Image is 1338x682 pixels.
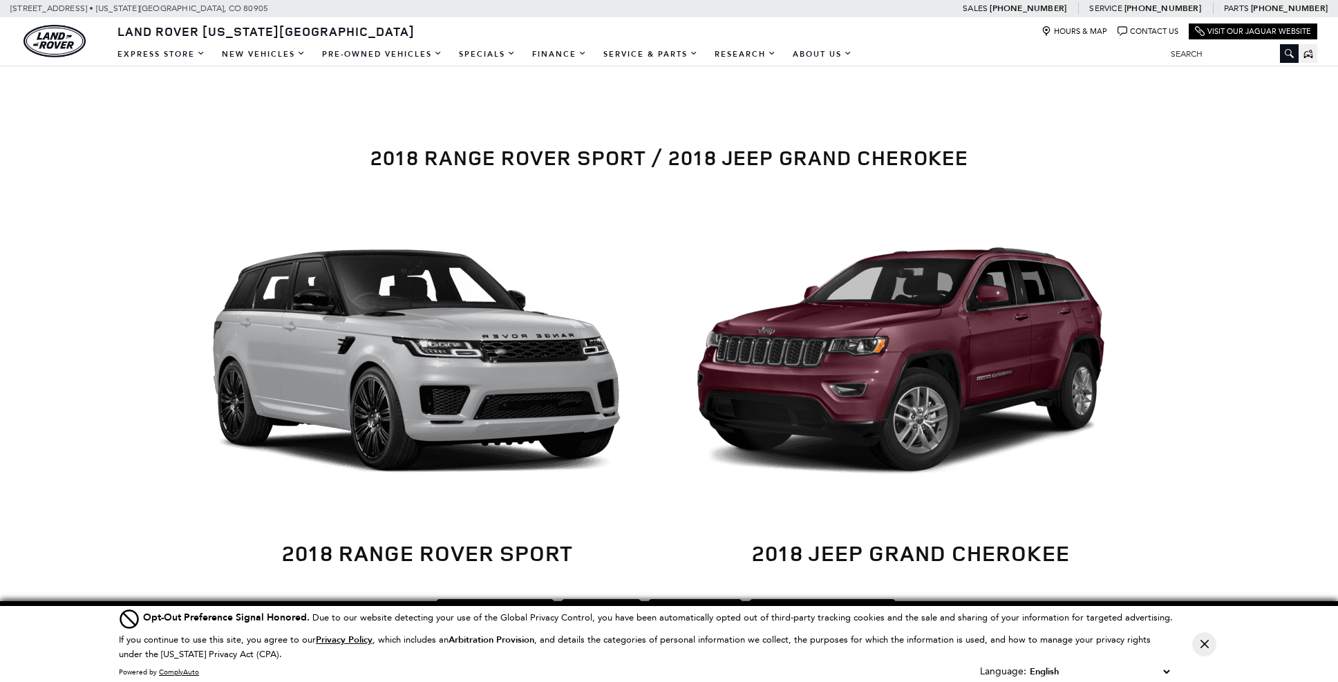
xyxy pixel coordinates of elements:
[1118,26,1178,37] a: Contact Us
[1192,632,1216,656] button: Close Button
[119,668,199,676] div: Powered by
[524,42,595,66] a: Finance
[1042,26,1107,37] a: Hours & Map
[23,25,86,57] img: Land Rover
[143,610,1173,625] div: Due to our website detecting your use of the Global Privacy Control, you have been automatically ...
[679,196,1122,527] img: Jeep-Grand-Cherokee
[451,42,524,66] a: Specials
[316,634,373,645] a: Privacy Policy
[196,146,1142,169] h1: 2018 Range Rover Sport / 2018 Jeep Grand Cherokee
[436,599,554,627] a: View Inventory
[109,42,860,66] nav: Main Navigation
[1195,26,1311,37] a: Visit Our Jaguar Website
[449,634,534,646] strong: Arbitration Provision
[159,667,199,676] a: ComplyAuto
[119,634,1151,659] p: If you continue to use this site, you agree to our , which includes an , and details the categori...
[109,23,423,39] a: Land Rover [US_STATE][GEOGRAPHIC_DATA]
[706,42,784,66] a: Research
[1026,664,1173,679] select: Language Select
[1124,3,1201,14] a: [PHONE_NUMBER]
[214,42,314,66] a: New Vehicles
[316,634,373,646] u: Privacy Policy
[980,667,1026,676] div: Language:
[990,3,1066,14] a: [PHONE_NUMBER]
[1160,46,1299,62] input: Search
[23,25,86,57] a: land-rover
[196,196,638,527] img: range-rover-sport
[117,23,415,39] span: Land Rover [US_STATE][GEOGRAPHIC_DATA]
[109,42,214,66] a: EXPRESS STORE
[1251,3,1328,14] a: [PHONE_NUMBER]
[784,42,860,66] a: About Us
[143,611,312,624] span: Opt-Out Preference Signal Honored .
[10,3,268,13] a: [STREET_ADDRESS] • [US_STATE][GEOGRAPHIC_DATA], CO 80905
[196,541,659,565] h2: 2018 Range Rover Sport
[561,599,641,627] a: View CPO
[314,42,451,66] a: Pre-Owned Vehicles
[1224,3,1249,13] span: Parts
[1089,3,1122,13] span: Service
[679,541,1142,565] h2: 2018 Jeep Grand Cherokee
[963,3,988,13] span: Sales
[648,599,742,627] a: Contact Us
[749,599,896,627] a: Apply for Financing
[595,42,706,66] a: Service & Parts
